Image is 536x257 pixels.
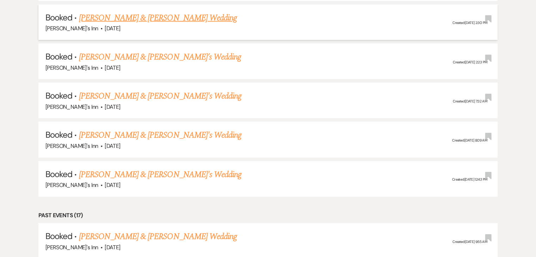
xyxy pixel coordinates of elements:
span: [PERSON_NAME]'s Inn [45,103,98,111]
span: Booked [45,169,72,180]
a: [PERSON_NAME] & [PERSON_NAME]’s Wedding [79,51,241,63]
span: [PERSON_NAME]'s Inn [45,244,98,251]
span: Booked [45,12,72,23]
span: Created: [DATE] 9:55 AM [452,239,487,244]
span: Created: [DATE] 2:30 PM [452,21,487,25]
span: [DATE] [105,244,120,251]
span: [DATE] [105,181,120,189]
li: Past Events (17) [38,211,498,220]
span: Created: [DATE] 12:43 PM [452,177,487,182]
span: Booked [45,51,72,62]
a: [PERSON_NAME] & [PERSON_NAME] Wedding [79,230,237,243]
span: [PERSON_NAME]'s Inn [45,181,98,189]
span: [PERSON_NAME]'s Inn [45,142,98,150]
span: [PERSON_NAME]'s Inn [45,25,98,32]
span: [PERSON_NAME]'s Inn [45,64,98,71]
span: [DATE] [105,142,120,150]
span: [DATE] [105,64,120,71]
span: Booked [45,129,72,140]
a: [PERSON_NAME] & [PERSON_NAME]'s Wedding [79,129,242,142]
span: Created: [DATE] 7:32 AM [453,99,487,104]
a: [PERSON_NAME] & [PERSON_NAME]'s Wedding [79,168,242,181]
span: Booked [45,90,72,101]
span: Booked [45,231,72,242]
span: Created: [DATE] 8:09 AM [452,138,487,143]
span: [DATE] [105,25,120,32]
a: [PERSON_NAME] & [PERSON_NAME] Wedding [79,12,237,24]
span: Created: [DATE] 2:23 PM [453,60,487,64]
a: [PERSON_NAME] & [PERSON_NAME]'s Wedding [79,90,242,102]
span: [DATE] [105,103,120,111]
